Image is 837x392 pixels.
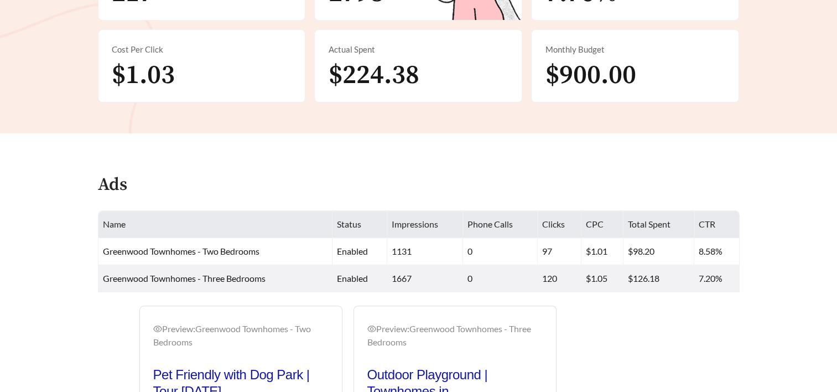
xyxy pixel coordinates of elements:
[98,176,127,195] h4: Ads
[387,238,463,265] td: 1131
[545,59,636,92] span: $900.00
[586,219,604,229] span: CPC
[538,211,581,238] th: Clicks
[103,246,259,256] span: Greenwood Townhomes - Two Bedrooms
[581,265,623,292] td: $1.05
[328,59,419,92] span: $224.38
[694,265,740,292] td: 7.20%
[98,211,332,238] th: Name
[367,322,543,349] div: Preview: Greenwood Townhomes - Three Bedrooms
[463,265,538,292] td: 0
[387,265,463,292] td: 1667
[581,238,623,265] td: $1.01
[337,273,368,283] span: enabled
[387,211,463,238] th: Impressions
[538,265,581,292] td: 120
[623,265,694,292] td: $126.18
[103,273,266,283] span: Greenwood Townhomes - Three Bedrooms
[623,211,694,238] th: Total Spent
[332,211,387,238] th: Status
[328,43,508,56] div: Actual Spent
[337,246,368,256] span: enabled
[694,238,740,265] td: 8.58%
[538,238,581,265] td: 97
[153,322,329,349] div: Preview: Greenwood Townhomes - Two Bedrooms
[699,219,715,229] span: CTR
[112,43,292,56] div: Cost Per Click
[623,238,694,265] td: $98.20
[463,238,538,265] td: 0
[463,211,538,238] th: Phone Calls
[367,324,376,333] span: eye
[545,43,725,56] div: Monthly Budget
[153,324,162,333] span: eye
[112,59,175,92] span: $1.03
